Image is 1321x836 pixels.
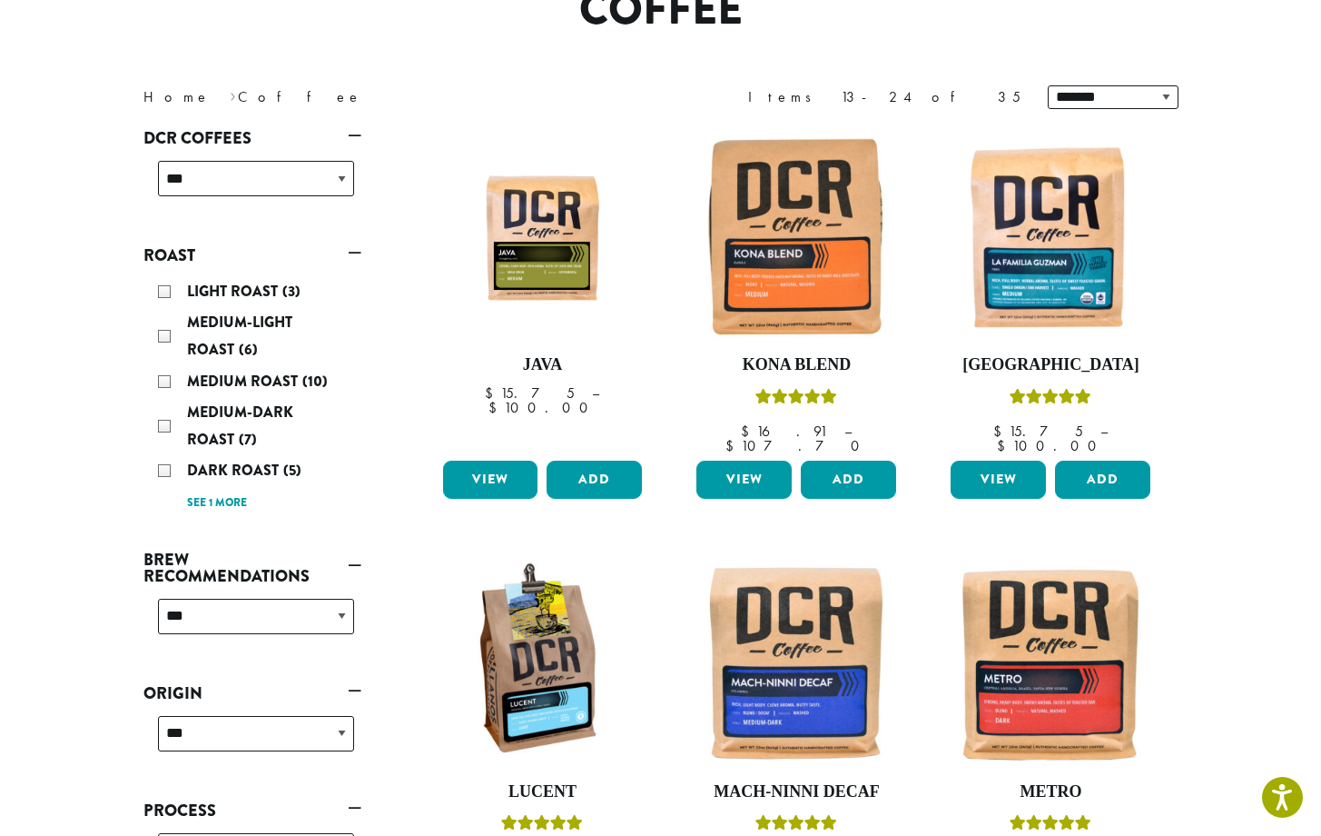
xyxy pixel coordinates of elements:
[143,271,361,522] div: Roast
[488,398,596,417] bdi: 100.00
[143,709,361,773] div: Origin
[1055,461,1150,499] button: Add
[143,240,361,271] a: Roast
[592,383,599,403] span: –
[692,355,901,375] h4: Kona Blend
[485,383,500,403] span: $
[239,429,257,450] span: (7)
[946,132,1155,453] a: [GEOGRAPHIC_DATA]Rated 4.83 out of 5
[755,386,837,413] div: Rated 5.00 out of 5
[692,132,901,453] a: Kona BlendRated 5.00 out of 5
[439,355,647,375] h4: Java
[187,312,292,360] span: Medium-Light Roast
[143,678,361,709] a: Origin
[1010,386,1091,413] div: Rated 4.83 out of 5
[187,460,283,481] span: Dark Roast
[748,86,1020,108] div: Items 13-24 of 35
[187,494,247,513] a: See 1 more
[439,132,647,453] a: Java
[302,371,328,392] span: (10)
[946,782,1155,802] h4: Metro
[997,436,1105,455] bdi: 100.00
[997,436,1012,455] span: $
[239,339,258,360] span: (6)
[143,592,361,656] div: Brew Recommendations
[801,461,896,499] button: Add
[692,559,901,768] img: Mach-Ninni-Decaf-12oz-300x300.jpg
[283,460,301,481] span: (5)
[143,86,634,108] nav: Breadcrumb
[993,422,1009,441] span: $
[725,436,741,455] span: $
[485,383,575,403] bdi: 15.75
[438,132,646,341] img: 12oz_DCR_Java_StockImage_1200pxX1200px.jpg
[143,87,211,106] a: Home
[143,544,361,592] a: Brew Recommendations
[488,398,504,417] span: $
[282,281,301,302] span: (3)
[439,782,647,802] h4: Lucent
[1100,422,1108,441] span: –
[143,123,361,154] a: DCR Coffees
[438,559,646,768] img: DCRCoffee_DL_Bag_Lucent_2019_updated-300x300.jpg
[692,132,901,341] img: Kona-300x300.jpg
[725,436,868,455] bdi: 107.70
[946,132,1155,341] img: DCR-La-Familia-Guzman-Coffee-Bag-300x300.png
[741,422,756,441] span: $
[187,281,282,302] span: Light Roast
[692,782,901,802] h4: Mach-Ninni Decaf
[187,402,293,450] span: Medium-Dark Roast
[741,422,827,441] bdi: 16.91
[143,154,361,218] div: DCR Coffees
[946,355,1155,375] h4: [GEOGRAPHIC_DATA]
[187,371,302,392] span: Medium Roast
[230,80,236,108] span: ›
[951,461,1046,499] a: View
[143,795,361,826] a: Process
[547,461,642,499] button: Add
[443,461,538,499] a: View
[993,422,1083,441] bdi: 15.75
[946,559,1155,768] img: Metro-12oz-300x300.jpg
[844,422,852,441] span: –
[696,461,792,499] a: View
